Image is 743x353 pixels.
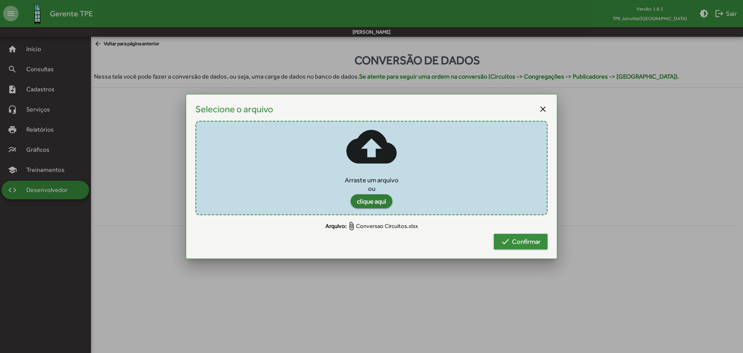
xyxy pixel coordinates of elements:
button: clique aqui [351,194,392,208]
h4: Selecione o arquivo [195,104,273,115]
span: clique aqui [357,194,386,208]
mat-icon: attach_file [347,221,356,231]
mat-icon: cloud_upload [342,122,402,176]
div: Arraste um arquivo [345,176,399,184]
button: Confirmar [494,234,548,249]
span: Confirmar [501,235,541,248]
mat-icon: check [501,237,510,246]
span: Arquivo: [325,222,347,231]
mat-icon: close [538,105,548,114]
div: Conversao Circuitos.xlsx [195,221,548,231]
div: ou [345,184,399,193]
